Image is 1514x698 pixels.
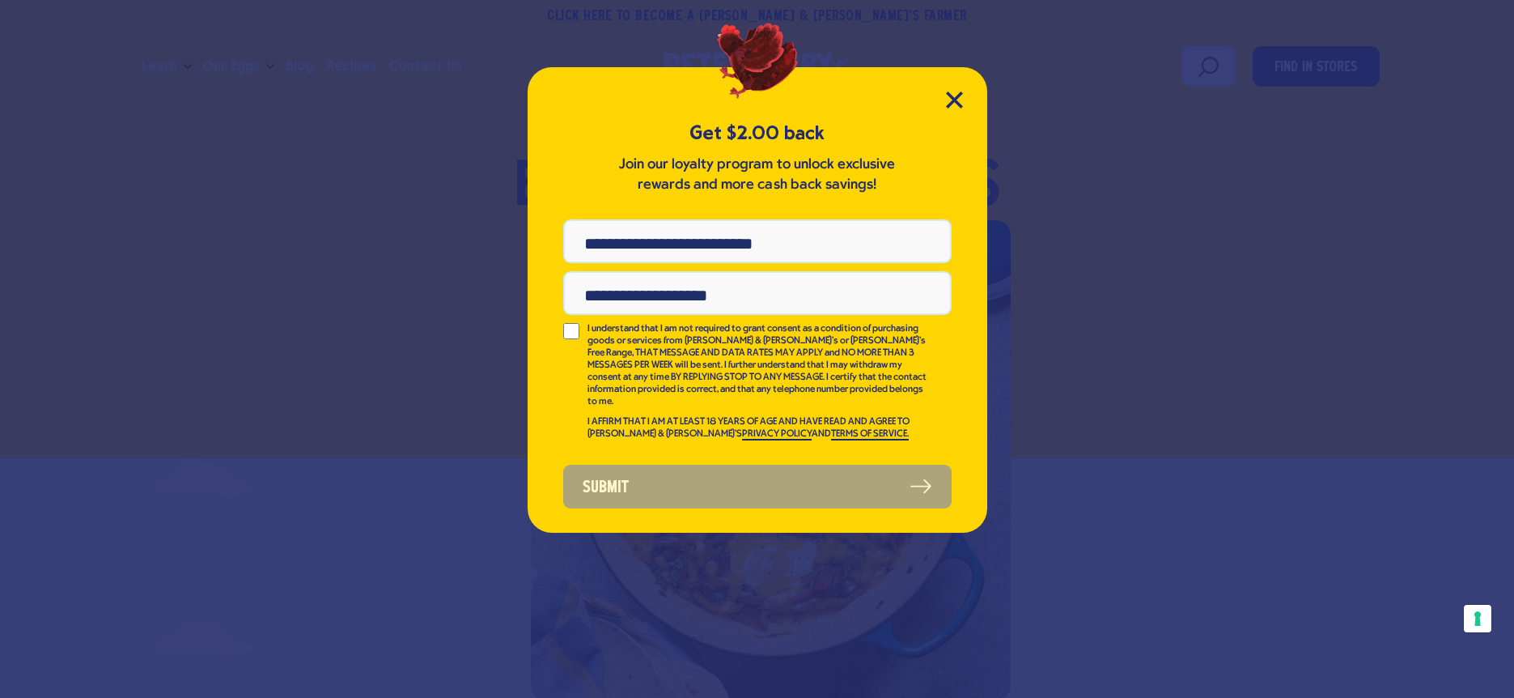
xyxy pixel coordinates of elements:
p: Join our loyalty program to unlock exclusive rewards and more cash back savings! [616,155,899,195]
button: Close Modal [946,92,963,109]
button: Submit [563,465,952,509]
input: I understand that I am not required to grant consent as a condition of purchasing goods or servic... [563,323,579,339]
h5: Get $2.00 back [563,120,952,147]
p: I understand that I am not required to grant consent as a condition of purchasing goods or servic... [587,323,929,408]
a: PRIVACY POLICY [742,429,812,441]
button: Your consent preferences for tracking technologies [1464,605,1491,632]
p: I AFFIRM THAT I AM AT LEAST 18 YEARS OF AGE AND HAVE READ AND AGREE TO [PERSON_NAME] & [PERSON_NA... [587,416,929,441]
a: TERMS OF SERVICE. [831,429,909,441]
